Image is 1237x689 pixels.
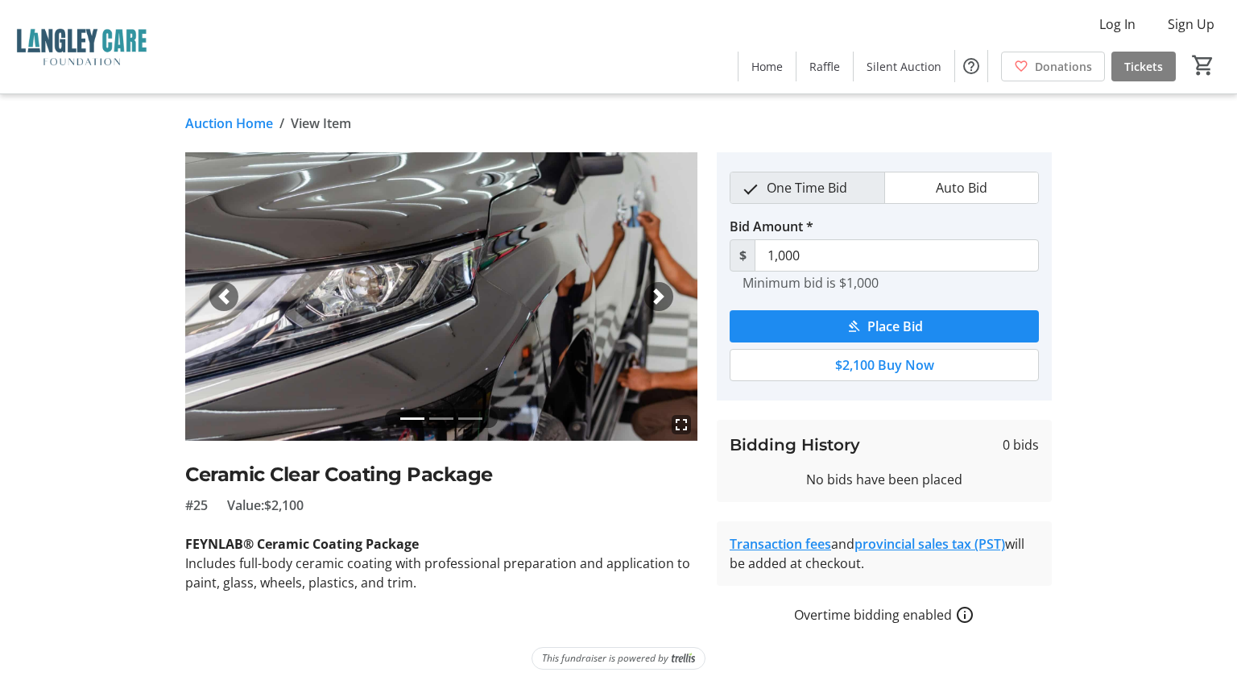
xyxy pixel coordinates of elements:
span: View Item [291,114,351,133]
span: / [279,114,284,133]
span: One Time Bid [757,172,857,203]
a: Raffle [796,52,853,81]
span: $ [730,239,755,272]
img: Trellis Logo [672,653,695,664]
div: and will be added at checkout. [730,534,1039,573]
h3: Bidding History [730,433,860,457]
span: Donations [1035,58,1092,75]
span: Silent Auction [867,58,941,75]
label: Bid Amount * [730,217,813,236]
a: Transaction fees [730,535,831,553]
span: $2,100 Buy Now [835,355,934,375]
span: Sign Up [1168,15,1214,34]
a: Tickets [1111,52,1176,81]
p: Includes full-body ceramic coating with professional preparation and application to paint, glass,... [185,554,697,592]
img: Langley Care Foundation 's Logo [10,6,153,87]
div: Overtime bidding enabled [717,605,1052,625]
div: No bids have been placed [730,470,1039,489]
h2: Ceramic Clear Coating Package [185,460,697,489]
span: Log In [1099,15,1136,34]
span: Place Bid [867,317,923,336]
span: Raffle [809,58,840,75]
strong: FEYNLAB® Ceramic Coating Package [185,535,419,553]
span: #25 [185,496,208,515]
span: Home [751,58,783,75]
button: $2,100 Buy Now [730,349,1039,381]
button: Cart [1189,51,1218,80]
button: Place Bid [730,310,1039,342]
a: provincial sales tax (PST) [854,535,1005,553]
button: Log In [1086,11,1148,37]
a: Donations [1001,52,1105,81]
a: Auction Home [185,114,273,133]
a: Home [738,52,796,81]
span: This fundraiser is powered by [542,651,668,666]
span: Auto Bid [926,172,997,203]
img: Image [185,152,697,441]
a: Silent Auction [854,52,954,81]
button: Help [955,50,987,82]
button: Sign Up [1155,11,1227,37]
span: Tickets [1124,58,1163,75]
a: How overtime bidding works for silent auctions [955,605,974,625]
mat-icon: fullscreen [672,415,691,434]
tr-hint: Minimum bid is $1,000 [743,275,879,291]
span: Value: $2,100 [227,496,304,515]
span: 0 bids [1003,435,1039,454]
